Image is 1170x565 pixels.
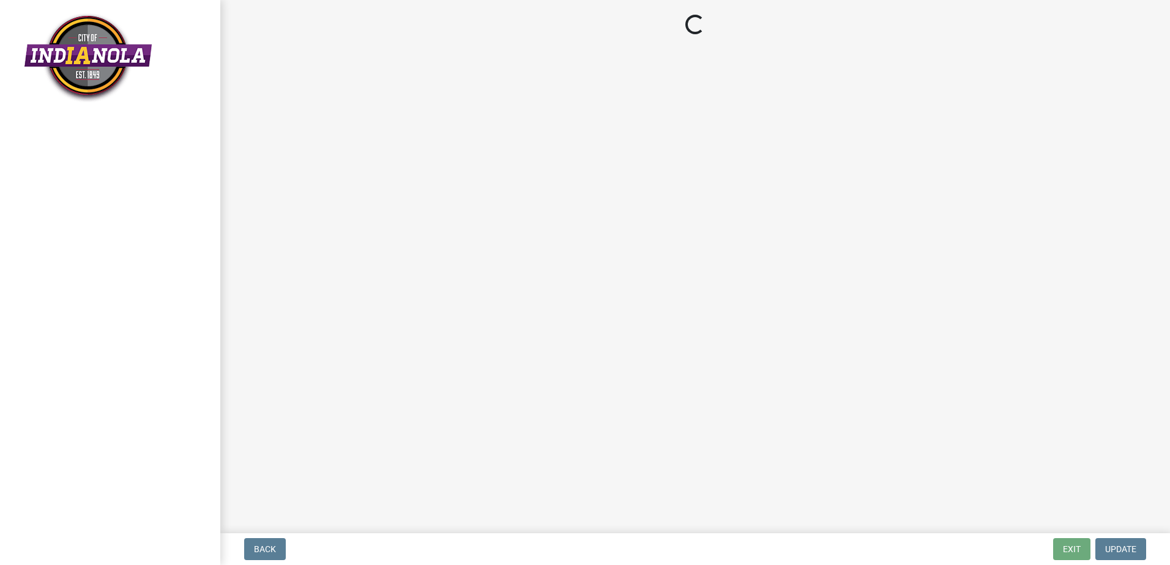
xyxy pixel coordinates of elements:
button: Update [1095,538,1146,560]
button: Exit [1053,538,1090,560]
span: Back [254,544,276,554]
button: Back [244,538,286,560]
span: Update [1105,544,1136,554]
img: City of Indianola, Iowa [24,13,152,103]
